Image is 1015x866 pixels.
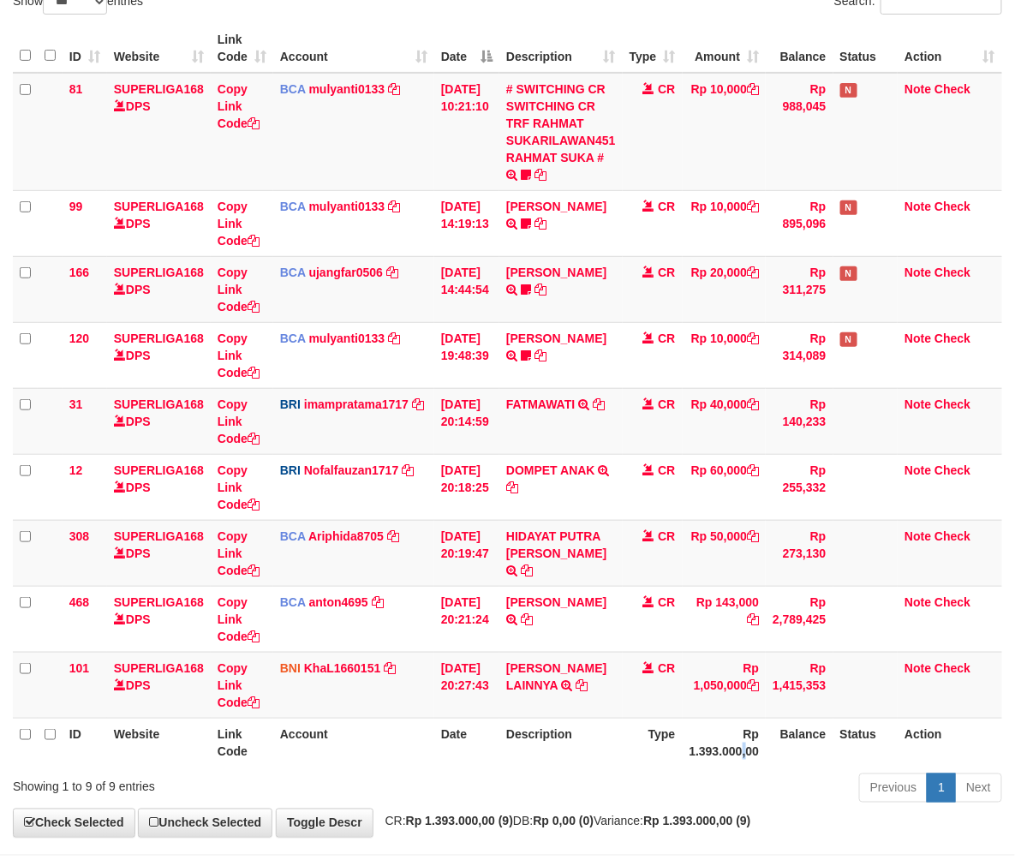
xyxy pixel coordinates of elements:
[658,595,675,609] span: CR
[934,529,970,543] a: Check
[534,217,546,230] a: Copy MUHAMMAD REZA to clipboard
[766,73,833,191] td: Rp 988,045
[280,82,306,96] span: BCA
[747,397,759,411] a: Copy Rp 40,000 to clipboard
[308,529,384,543] a: Ariphida8705
[69,331,89,345] span: 120
[69,661,89,675] span: 101
[658,331,675,345] span: CR
[218,331,260,379] a: Copy Link Code
[280,463,301,477] span: BRI
[658,82,675,96] span: CR
[280,529,306,543] span: BCA
[683,718,767,767] th: Rp 1.393.000,00
[934,661,970,675] a: Check
[747,529,759,543] a: Copy Rp 50,000 to clipboard
[934,266,970,279] a: Check
[934,200,970,213] a: Check
[905,266,931,279] a: Note
[13,809,135,838] a: Check Selected
[372,595,384,609] a: Copy anton4695 to clipboard
[273,718,434,767] th: Account
[434,322,499,388] td: [DATE] 19:48:39
[388,200,400,213] a: Copy mulyanti0133 to clipboard
[276,809,373,838] a: Toggle Descr
[107,24,211,73] th: Website: activate to sort column ascending
[683,454,767,520] td: Rp 60,000
[506,529,606,560] a: HIDAYAT PUTRA [PERSON_NAME]
[766,322,833,388] td: Rp 314,089
[658,397,675,411] span: CR
[434,24,499,73] th: Date: activate to sort column descending
[499,718,623,767] th: Description
[593,397,605,411] a: Copy FATMAWATI to clipboard
[280,331,306,345] span: BCA
[747,82,759,96] a: Copy Rp 10,000 to clipboard
[107,454,211,520] td: DPS
[387,529,399,543] a: Copy Ariphida8705 to clipboard
[434,454,499,520] td: [DATE] 20:18:25
[506,82,616,164] a: # SWITCHING CR SWITCHING CR TRF RAHMAT SUKARILAWAN451 RAHMAT SUKA #
[683,652,767,718] td: Rp 1,050,000
[927,773,956,803] a: 1
[658,200,675,213] span: CR
[506,463,595,477] a: DOMPET ANAK
[955,773,1002,803] a: Next
[506,397,575,411] a: FATMAWATI
[63,718,107,767] th: ID
[280,661,301,675] span: BNI
[69,595,89,609] span: 468
[218,529,260,577] a: Copy Link Code
[833,718,899,767] th: Status
[218,661,260,709] a: Copy Link Code
[114,463,204,477] a: SUPERLIGA168
[683,388,767,454] td: Rp 40,000
[747,200,759,213] a: Copy Rp 10,000 to clipboard
[218,82,260,130] a: Copy Link Code
[218,200,260,248] a: Copy Link Code
[576,678,588,692] a: Copy ABDULLAH HADI MANURU LAINNYA to clipboard
[506,331,606,345] a: [PERSON_NAME]
[833,24,899,73] th: Status
[114,661,204,675] a: SUPERLIGA168
[114,595,204,609] a: SUPERLIGA168
[114,82,204,96] a: SUPERLIGA168
[840,200,857,215] span: Has Note
[434,190,499,256] td: [DATE] 14:19:13
[280,266,306,279] span: BCA
[434,718,499,767] th: Date
[434,73,499,191] td: [DATE] 10:21:10
[13,772,410,796] div: Showing 1 to 9 of 9 entries
[114,266,204,279] a: SUPERLIGA168
[69,463,83,477] span: 12
[905,463,931,477] a: Note
[905,331,931,345] a: Note
[280,200,306,213] span: BCA
[434,388,499,454] td: [DATE] 20:14:59
[107,718,211,767] th: Website
[107,388,211,454] td: DPS
[766,718,833,767] th: Balance
[533,815,594,828] strong: Rp 0,00 (0)
[658,463,675,477] span: CR
[69,200,83,213] span: 99
[304,463,398,477] a: Nofalfauzan1717
[934,331,970,345] a: Check
[766,454,833,520] td: Rp 255,332
[683,190,767,256] td: Rp 10,000
[840,332,857,347] span: Has Note
[840,83,857,98] span: Has Note
[434,256,499,322] td: [DATE] 14:44:54
[69,529,89,543] span: 308
[658,661,675,675] span: CR
[506,481,518,494] a: Copy DOMPET ANAK to clipboard
[309,266,383,279] a: ujangfar0506
[138,809,272,838] a: Uncheck Selected
[309,82,385,96] a: mulyanti0133
[107,652,211,718] td: DPS
[280,595,306,609] span: BCA
[683,586,767,652] td: Rp 143,000
[211,718,273,767] th: Link Code
[107,190,211,256] td: DPS
[643,815,750,828] strong: Rp 1.393.000,00 (9)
